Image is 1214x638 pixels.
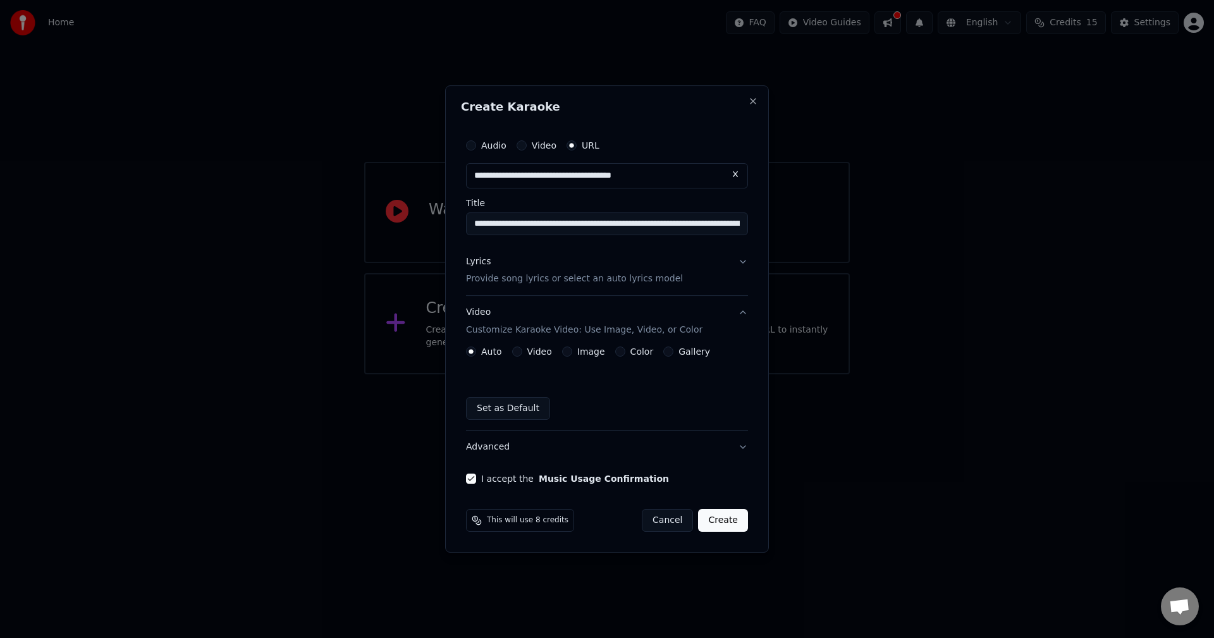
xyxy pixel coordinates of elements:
[466,273,683,286] p: Provide song lyrics or select an auto lyrics model
[527,347,552,356] label: Video
[481,347,502,356] label: Auto
[481,474,669,483] label: I accept the
[642,509,693,532] button: Cancel
[481,141,506,150] label: Audio
[678,347,710,356] label: Gallery
[466,307,702,337] div: Video
[487,515,568,525] span: This will use 8 credits
[466,347,748,430] div: VideoCustomize Karaoke Video: Use Image, Video, or Color
[466,431,748,463] button: Advanced
[577,347,605,356] label: Image
[532,141,556,150] label: Video
[698,509,748,532] button: Create
[466,245,748,296] button: LyricsProvide song lyrics or select an auto lyrics model
[582,141,599,150] label: URL
[466,255,491,268] div: Lyrics
[466,397,550,420] button: Set as Default
[539,474,669,483] button: I accept the
[466,324,702,336] p: Customize Karaoke Video: Use Image, Video, or Color
[466,199,748,207] label: Title
[630,347,654,356] label: Color
[461,101,753,113] h2: Create Karaoke
[466,297,748,347] button: VideoCustomize Karaoke Video: Use Image, Video, or Color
